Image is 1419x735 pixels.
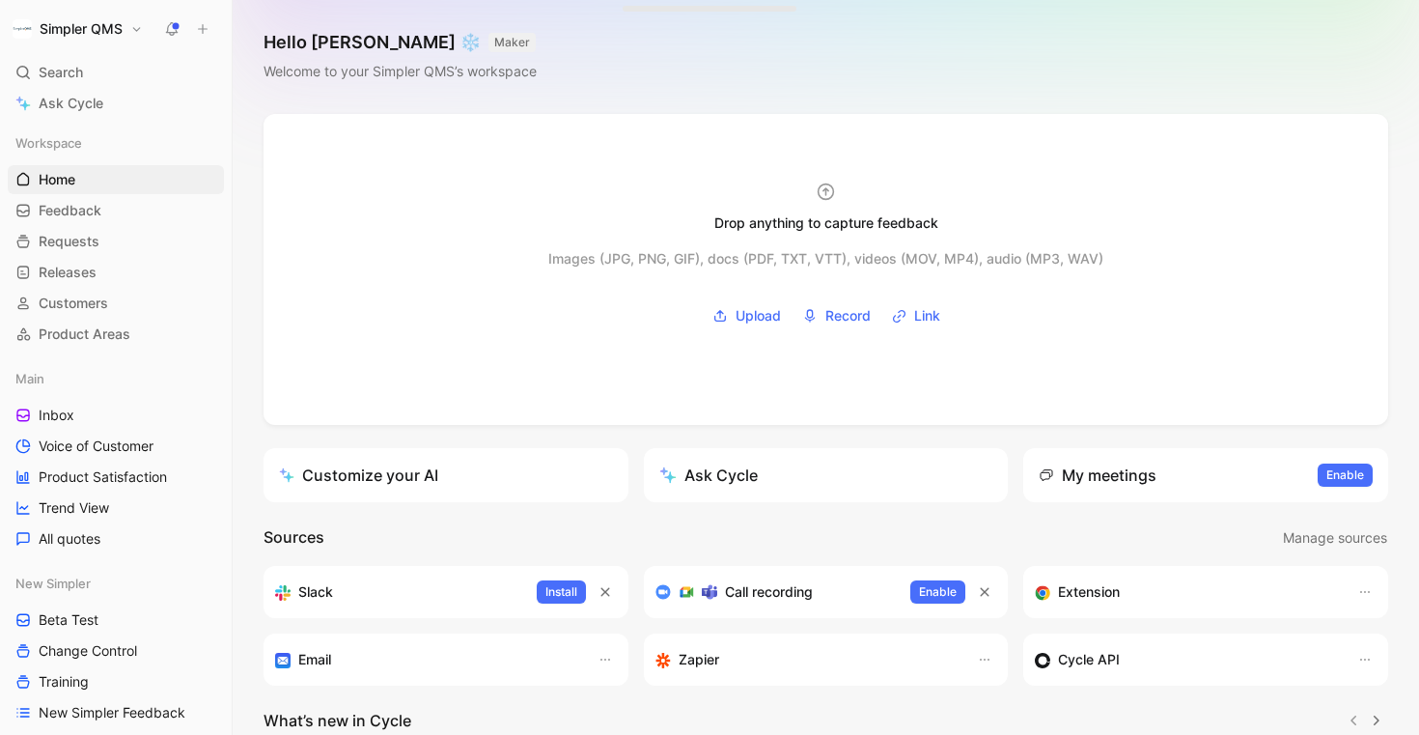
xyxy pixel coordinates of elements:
a: Trend View [8,494,224,523]
img: Simpler QMS [13,19,32,39]
span: Training [39,672,89,692]
div: Sync your customers, send feedback and get updates in Slack [275,580,521,604]
div: Workspace [8,128,224,157]
a: Releases [8,258,224,287]
button: Manage sources [1282,525,1388,551]
a: Product Satisfaction [8,463,224,492]
h1: Hello [PERSON_NAME] ❄️ [264,31,537,54]
h3: Zapier [679,648,719,671]
span: Home [39,170,75,189]
div: Drop anything to capture feedback [714,212,938,235]
span: Enable [919,582,957,602]
h3: Slack [298,580,333,604]
a: Home [8,165,224,194]
button: Enable [910,580,965,604]
button: Enable [1318,464,1373,487]
div: Sync customers & send feedback from custom sources. Get inspired by our favorite use case [1035,648,1338,671]
h2: Sources [264,525,324,551]
a: Requests [8,227,224,256]
span: Feedback [39,201,101,220]
span: Enable [1326,466,1364,485]
span: Product Satisfaction [39,467,167,487]
span: Ask Cycle [39,92,103,115]
div: Customize your AI [279,464,438,487]
span: Inbox [39,406,74,425]
h1: Simpler QMS [40,20,123,38]
a: Voice of Customer [8,432,224,461]
div: Capture feedback from anywhere on the web [1035,580,1338,604]
span: Main [15,369,44,388]
div: Capture feedback from thousands of sources with Zapier (survey results, recordings, sheets, etc). [655,648,959,671]
span: Beta Test [39,610,98,630]
span: Change Control [39,641,137,661]
a: Training [8,667,224,696]
span: All quotes [39,529,100,549]
div: MainInboxVoice of CustomerProduct SatisfactionTrend ViewAll quotes [8,364,224,553]
span: Requests [39,232,99,251]
span: Workspace [15,133,82,153]
button: Install [537,580,586,604]
h2: What’s new in Cycle [264,709,411,732]
a: Customers [8,289,224,318]
span: Install [545,582,577,602]
a: Product Areas [8,320,224,349]
h3: Call recording [725,580,813,604]
span: New Simpler [15,574,91,593]
div: New SimplerBeta TestChange ControlTrainingNew Simpler Feedback [8,569,224,727]
button: Simpler QMSSimpler QMS [8,15,148,42]
div: Search [8,58,224,87]
a: Ask Cycle [8,89,224,118]
h3: Extension [1058,580,1120,604]
a: Change Control [8,636,224,665]
div: New Simpler [8,569,224,598]
button: Record [795,301,877,330]
span: Record [825,304,871,327]
div: My meetings [1039,464,1156,487]
div: Ask Cycle [659,464,758,487]
span: Customers [39,294,108,313]
span: Product Areas [39,325,130,344]
div: Images (JPG, PNG, GIF), docs (PDF, TXT, VTT), videos (MOV, MP4), audio (MP3, WAV) [548,247,1103,270]
div: Welcome to your Simpler QMS’s workspace [264,60,537,83]
h3: Email [298,648,331,671]
a: Customize your AI [264,448,628,502]
a: All quotes [8,524,224,553]
button: Upload [706,301,788,330]
div: Forward emails to your feedback inbox [275,648,578,671]
span: Link [914,304,940,327]
div: Record & transcribe meetings from Zoom, Meet & Teams. [655,580,896,604]
span: Voice of Customer [39,437,153,456]
a: Feedback [8,196,224,225]
span: Upload [736,304,781,327]
h3: Cycle API [1058,648,1120,671]
span: Trend View [39,498,109,518]
div: Main [8,364,224,393]
a: New Simpler Feedback [8,698,224,727]
span: Manage sources [1283,526,1387,550]
span: New Simpler Feedback [39,703,185,722]
button: Link [885,301,947,330]
a: Inbox [8,401,224,430]
span: Releases [39,263,97,282]
a: Beta Test [8,606,224,635]
button: MAKER [488,33,536,52]
span: Search [39,61,83,84]
button: Ask Cycle [644,448,1009,502]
